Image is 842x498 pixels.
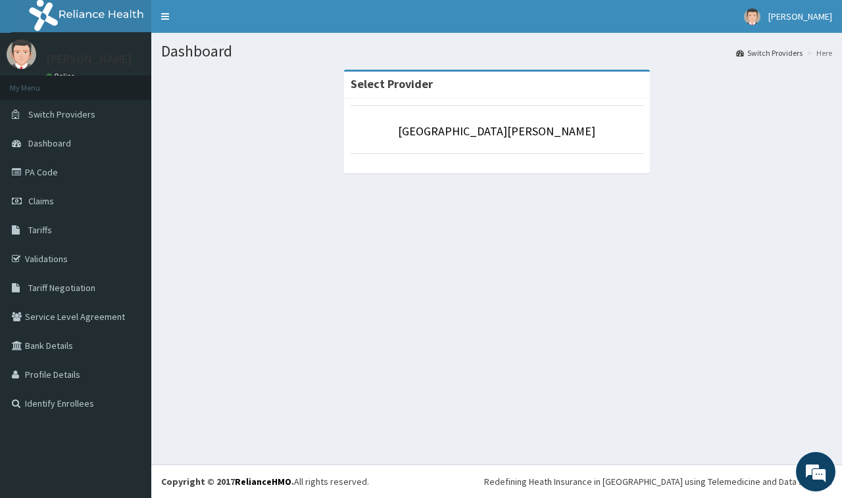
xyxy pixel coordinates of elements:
[46,53,132,65] p: [PERSON_NAME]
[7,39,36,69] img: User Image
[804,47,832,58] li: Here
[484,475,832,488] div: Redefining Heath Insurance in [GEOGRAPHIC_DATA] using Telemedicine and Data Science!
[744,9,760,25] img: User Image
[398,124,595,139] a: [GEOGRAPHIC_DATA][PERSON_NAME]
[161,43,832,60] h1: Dashboard
[768,11,832,22] span: [PERSON_NAME]
[736,47,803,58] a: Switch Providers
[28,282,95,294] span: Tariff Negotiation
[46,72,78,81] a: Online
[235,476,291,487] a: RelianceHMO
[28,195,54,207] span: Claims
[28,224,52,236] span: Tariffs
[28,137,71,149] span: Dashboard
[151,464,842,498] footer: All rights reserved.
[161,476,294,487] strong: Copyright © 2017 .
[351,76,433,91] strong: Select Provider
[28,108,95,120] span: Switch Providers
